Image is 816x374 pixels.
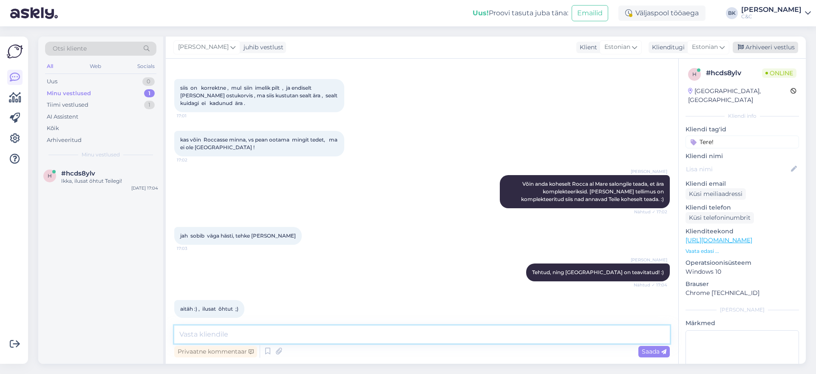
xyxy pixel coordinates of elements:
p: Kliendi telefon [686,203,799,212]
span: Minu vestlused [82,151,120,159]
p: Kliendi email [686,179,799,188]
span: Estonian [604,42,630,52]
button: Emailid [572,5,608,21]
p: Operatsioonisüsteem [686,258,799,267]
div: Küsi meiliaadressi [686,188,746,200]
span: 17:02 [177,157,209,163]
a: [URL][DOMAIN_NAME] [686,236,752,244]
span: 17:01 [177,113,209,119]
p: Windows 10 [686,267,799,276]
div: Uus [47,77,57,86]
input: Lisa tag [686,136,799,148]
div: Tiimi vestlused [47,101,88,109]
span: aitäh :) , ilusat õhtut ;) [180,306,238,312]
b: Uus! [473,9,489,17]
div: Kõik [47,124,59,133]
div: juhib vestlust [240,43,283,52]
span: Otsi kliente [53,44,87,53]
span: siis on korrektne , mul siin imelik pilt , ja endiselt [PERSON_NAME] ostukorvis , ma siis kustuta... [180,85,339,106]
span: Nähtud ✓ 17:04 [634,282,667,288]
div: 1 [144,89,155,98]
span: [PERSON_NAME] [178,42,229,52]
span: Tehtud, ning [GEOGRAPHIC_DATA] on teavitatud! :) [532,269,664,275]
span: h [692,71,697,77]
span: Estonian [692,42,718,52]
div: [GEOGRAPHIC_DATA], [GEOGRAPHIC_DATA] [688,87,790,105]
div: Ikka, ilusat õhtut Teilegi! [61,177,158,185]
div: Klienditugi [649,43,685,52]
div: Küsi telefoninumbrit [686,212,754,224]
div: BK [726,7,738,19]
div: C&C [741,13,802,20]
div: Klient [576,43,597,52]
a: [PERSON_NAME]C&C [741,6,811,20]
p: Brauser [686,280,799,289]
div: 1 [144,101,155,109]
div: Väljaspool tööaega [618,6,705,21]
div: Privaatne kommentaar [174,346,257,357]
span: 17:03 [177,245,209,252]
img: Askly Logo [7,43,23,59]
p: Vaata edasi ... [686,247,799,255]
div: Socials [136,61,156,72]
div: All [45,61,55,72]
div: Web [88,61,103,72]
span: kas võin Roccasse minna, vs pean ootama mingit tedet, ma ei ole [GEOGRAPHIC_DATA] ! [180,136,339,150]
div: [PERSON_NAME] [686,306,799,314]
div: Arhiveeritud [47,136,82,144]
div: [PERSON_NAME] [741,6,802,13]
input: Lisa nimi [686,164,789,174]
span: jah sobib väga hästi, tehke [PERSON_NAME] [180,232,296,239]
p: Märkmed [686,319,799,328]
div: # hcds8ylv [706,68,762,78]
span: #hcds8ylv [61,170,95,177]
p: Chrome [TECHNICAL_ID] [686,289,799,297]
span: h [48,173,52,179]
span: Nähtud ✓ 17:02 [634,209,667,215]
div: AI Assistent [47,113,78,121]
p: Klienditeekond [686,227,799,236]
p: Kliendi tag'id [686,125,799,134]
span: Saada [642,348,666,355]
span: Võin anda koheselt Rocca al Mare salongile teada, et ära komplekteeriksid. [PERSON_NAME] tellimus... [521,181,665,202]
div: Proovi tasuta juba täna: [473,8,568,18]
div: 0 [142,77,155,86]
div: Kliendi info [686,112,799,120]
div: Minu vestlused [47,89,91,98]
div: Arhiveeri vestlus [733,42,798,53]
p: Kliendi nimi [686,152,799,161]
span: Online [762,68,796,78]
span: [PERSON_NAME] [631,257,667,263]
span: [PERSON_NAME] [631,168,667,175]
div: [DATE] 17:04 [131,185,158,191]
